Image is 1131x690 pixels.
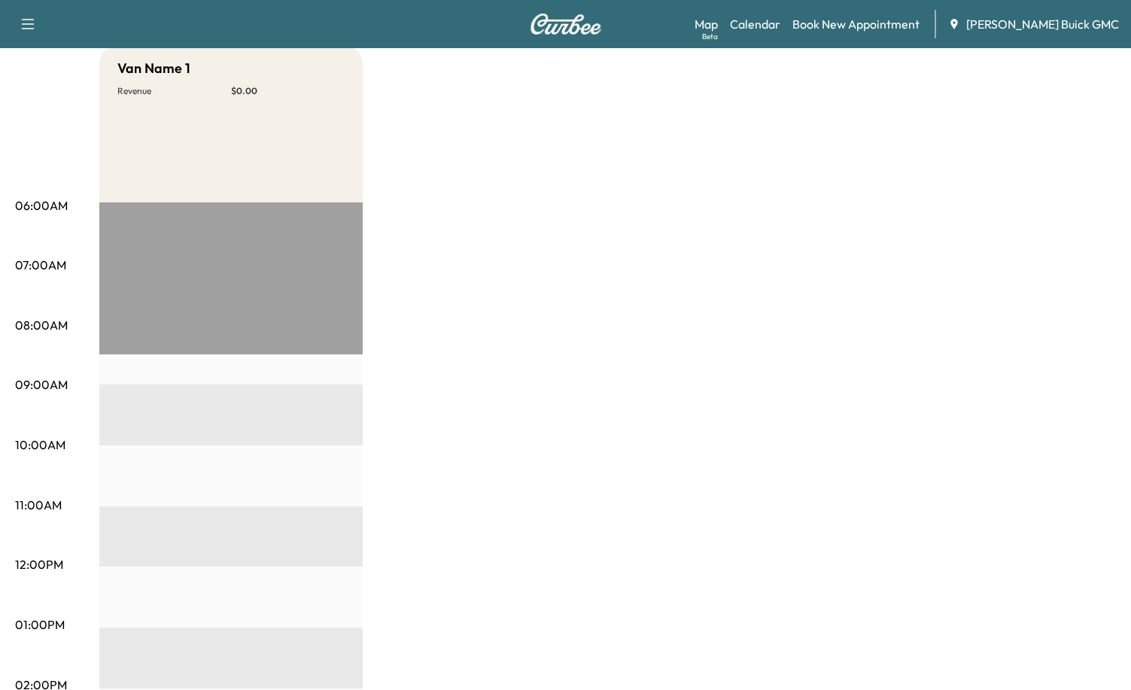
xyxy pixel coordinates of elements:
[15,436,65,454] p: 10:00AM
[15,196,68,214] p: 06:00AM
[15,616,65,634] p: 01:00PM
[966,15,1119,33] span: [PERSON_NAME] Buick GMC
[15,555,63,573] p: 12:00PM
[730,15,780,33] a: Calendar
[792,15,920,33] a: Book New Appointment
[15,316,68,334] p: 08:00AM
[15,375,68,394] p: 09:00AM
[15,256,66,274] p: 07:00AM
[530,14,602,35] img: Curbee Logo
[117,58,190,79] h5: Van Name 1
[231,85,345,97] p: $ 0.00
[15,496,62,514] p: 11:00AM
[117,85,231,97] p: Revenue
[695,15,718,33] a: MapBeta
[702,31,718,42] div: Beta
